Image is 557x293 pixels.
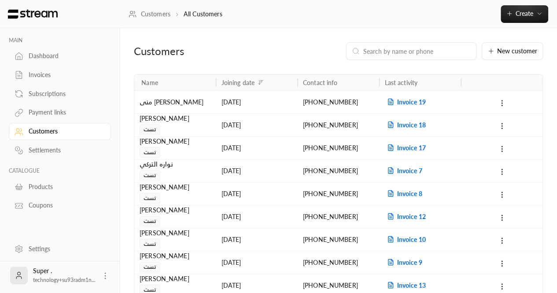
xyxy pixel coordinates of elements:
[303,182,374,205] div: [PHONE_NUMBER]
[140,182,210,192] div: [PERSON_NAME]
[29,108,100,117] div: Payment links
[129,10,222,19] nav: breadcrumb
[303,137,374,159] div: [PHONE_NUMBER]
[384,190,422,197] span: Invoice 8
[29,127,100,136] div: Customers
[29,146,100,155] div: Settlements
[303,159,374,182] div: [PHONE_NUMBER]
[384,144,425,152] span: Invoice 17
[221,91,292,113] div: [DATE]
[184,10,222,19] p: All Customers
[140,274,210,284] div: [PERSON_NAME]
[140,124,160,135] span: تست
[140,170,160,181] span: تست
[33,277,96,283] span: technology+su93radm1n...
[29,70,100,79] div: Invoices
[221,228,292,251] div: [DATE]
[516,10,533,17] span: Create
[29,245,100,253] div: Settings
[9,142,111,159] a: Settlements
[9,197,111,214] a: Coupons
[9,67,111,84] a: Invoices
[140,216,160,226] span: تست
[303,114,374,136] div: [PHONE_NUMBER]
[140,193,160,204] span: تست
[9,104,111,121] a: Payment links
[501,5,548,23] button: Create
[134,44,265,58] div: Customers
[221,205,292,228] div: [DATE]
[221,182,292,205] div: [DATE]
[384,282,425,289] span: Invoice 13
[384,98,425,106] span: Invoice 19
[140,91,210,113] div: منى [PERSON_NAME]
[29,89,100,98] div: Subscriptions
[33,267,96,284] div: Super .
[221,137,292,159] div: [DATE]
[303,228,374,251] div: [PHONE_NUMBER]
[384,236,425,243] span: Invoice 10
[221,114,292,136] div: [DATE]
[221,79,254,86] div: Joining date
[9,240,111,257] a: Settings
[384,121,425,129] span: Invoice 18
[140,262,160,272] span: تست
[221,251,292,274] div: [DATE]
[29,52,100,60] div: Dashboard
[303,91,374,113] div: [PHONE_NUMBER]
[384,259,422,266] span: Invoice 9
[140,137,210,146] div: [PERSON_NAME]
[140,159,210,169] div: نواره التركي
[9,85,111,102] a: Subscriptions
[221,159,292,182] div: [DATE]
[140,228,210,238] div: [PERSON_NAME]
[9,37,111,44] p: MAIN
[303,205,374,228] div: [PHONE_NUMBER]
[140,114,210,123] div: [PERSON_NAME]
[384,213,425,220] span: Invoice 12
[497,48,537,54] span: New customer
[9,178,111,195] a: Products
[9,48,111,65] a: Dashboard
[7,9,59,19] img: Logo
[9,123,111,140] a: Customers
[140,205,210,215] div: [PERSON_NAME]
[140,147,160,158] span: تست
[9,167,111,174] p: CATALOGUE
[29,182,100,191] div: Products
[384,167,422,174] span: Invoice 7
[29,201,100,210] div: Coupons
[303,79,337,86] div: Contact info
[482,42,543,60] button: New customer
[303,251,374,274] div: [PHONE_NUMBER]
[140,239,160,249] span: تست
[363,46,471,56] input: Search by name or phone
[255,77,266,88] button: Sort
[129,10,170,19] a: Customers
[140,251,210,261] div: [PERSON_NAME]
[141,79,158,86] div: Name
[384,79,417,86] div: Last activity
